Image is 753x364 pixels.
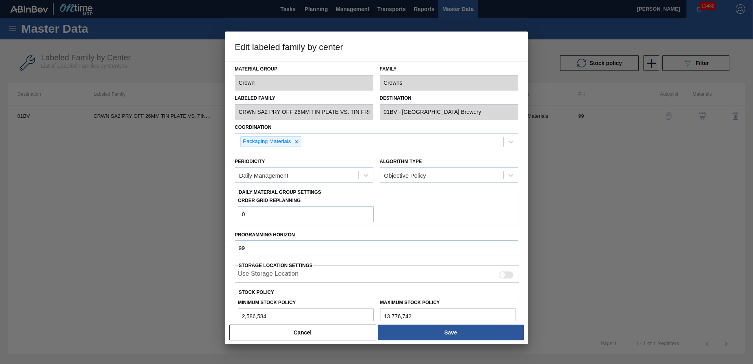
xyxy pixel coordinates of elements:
[225,32,528,61] h3: Edit labeled family by center
[384,172,426,179] div: Objective Policy
[378,325,524,340] button: Save
[238,270,299,280] label: When enabled, the system will display stocks from different storage locations.
[380,300,440,305] label: Maximum Stock Policy
[380,63,518,75] label: Family
[235,93,373,104] label: Labeled Family
[239,290,274,295] label: Stock Policy
[238,300,296,305] label: Minimum Stock Policy
[235,159,265,164] label: Periodicity
[380,93,518,104] label: Destination
[239,263,313,268] span: Storage Location Settings
[239,189,321,195] span: Daily Material Group Settings
[241,137,292,147] div: Packaging Materials
[238,195,374,206] label: Order Grid Replanning
[235,63,373,75] label: Material Group
[229,325,376,340] button: Cancel
[235,124,271,130] label: Coordination
[380,159,422,164] label: Algorithm Type
[239,172,288,179] div: Daily Management
[235,229,518,241] label: Programming Horizon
